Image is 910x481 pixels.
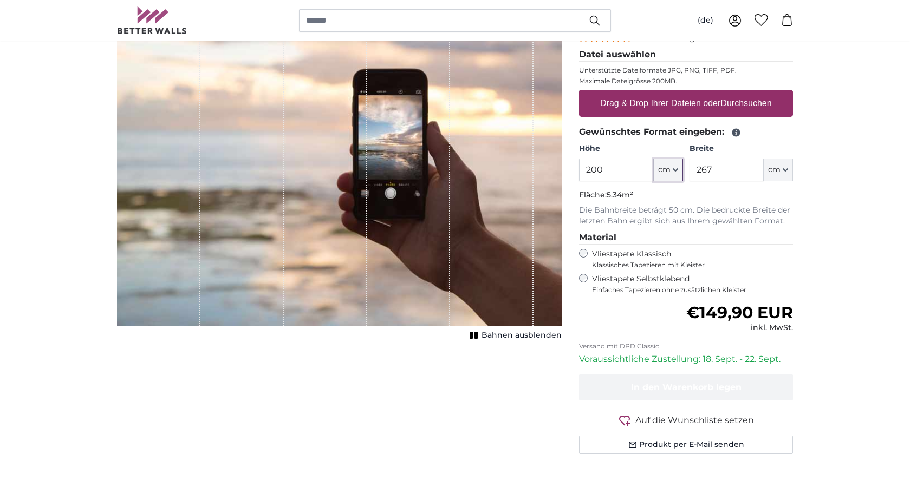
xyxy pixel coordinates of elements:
[721,98,772,108] u: Durchsuchen
[690,143,793,154] label: Breite
[654,159,683,181] button: cm
[579,126,793,139] legend: Gewünschtes Format eingeben:
[579,190,793,201] p: Fläche:
[579,353,793,366] p: Voraussichtliche Zustellung: 18. Sept. - 22. Sept.
[579,205,793,227] p: Die Bahnbreite beträgt 50 cm. Die bedruckte Breite der letzten Bahn ergibt sich aus Ihrem gewählt...
[579,436,793,454] button: Produkt per E-Mail senden
[117,6,187,34] img: Betterwalls
[686,302,793,322] span: €149,90 EUR
[635,414,754,427] span: Auf die Wunschliste setzen
[596,93,776,114] label: Drag & Drop Ihrer Dateien oder
[592,249,784,269] label: Vliestapete Klassisch
[658,164,671,175] span: cm
[579,143,682,154] label: Höhe
[592,286,793,294] span: Einfaches Tapezieren ohne zusätzlichen Kleister
[466,328,562,343] button: Bahnen ausblenden
[607,190,633,200] span: 5.34m²
[592,274,793,294] label: Vliestapete Selbstklebend
[579,66,793,75] p: Unterstützte Dateiformate JPG, PNG, TIFF, PDF.
[764,159,793,181] button: cm
[579,342,793,351] p: Versand mit DPD Classic
[689,11,722,30] button: (de)
[579,231,793,245] legend: Material
[482,330,562,341] span: Bahnen ausblenden
[579,374,793,400] button: In den Warenkorb legen
[579,413,793,427] button: Auf die Wunschliste setzen
[686,322,793,333] div: inkl. MwSt.
[579,77,793,85] p: Maximale Dateigrösse 200MB.
[592,261,784,269] span: Klassisches Tapezieren mit Kleister
[768,164,781,175] span: cm
[631,382,742,392] span: In den Warenkorb legen
[579,48,793,62] legend: Datei auswählen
